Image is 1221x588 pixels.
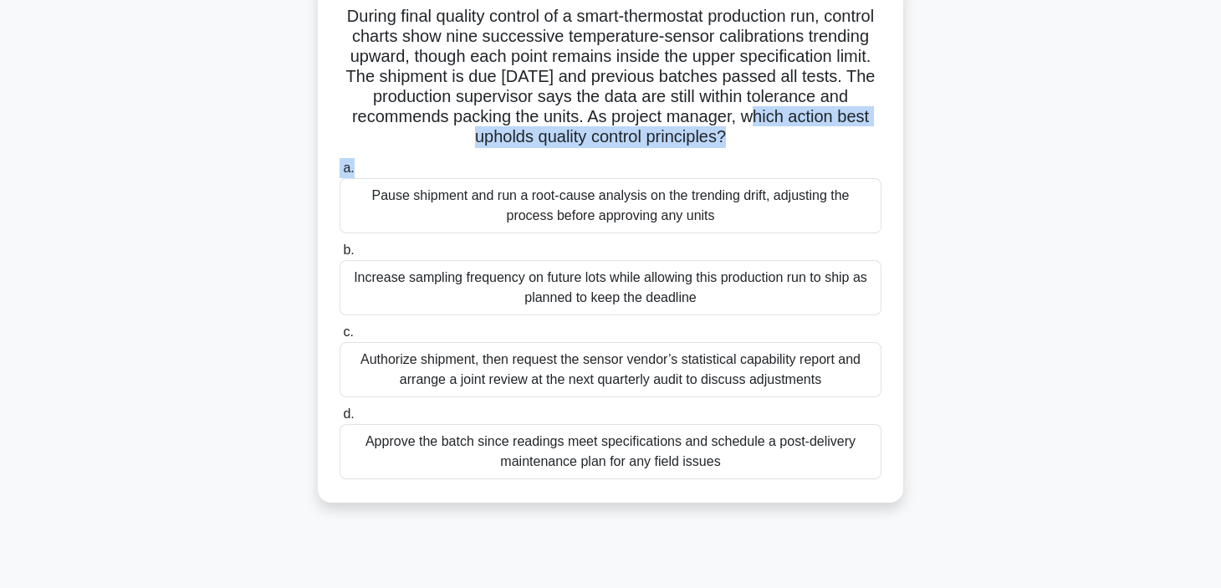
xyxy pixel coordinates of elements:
[343,325,353,339] span: c.
[340,342,881,397] div: Authorize shipment, then request the sensor vendor’s statistical capability report and arrange a ...
[340,178,881,233] div: Pause shipment and run a root-cause analysis on the trending drift, adjusting the process before ...
[343,243,354,257] span: b.
[340,424,881,479] div: Approve the batch since readings meet specifications and schedule a post-delivery maintenance pla...
[343,406,354,421] span: d.
[340,260,881,315] div: Increase sampling frequency on future lots while allowing this production run to ship as planned ...
[338,6,883,148] h5: During final quality control of a smart-thermostat production run, control charts show nine succe...
[343,161,354,175] span: a.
